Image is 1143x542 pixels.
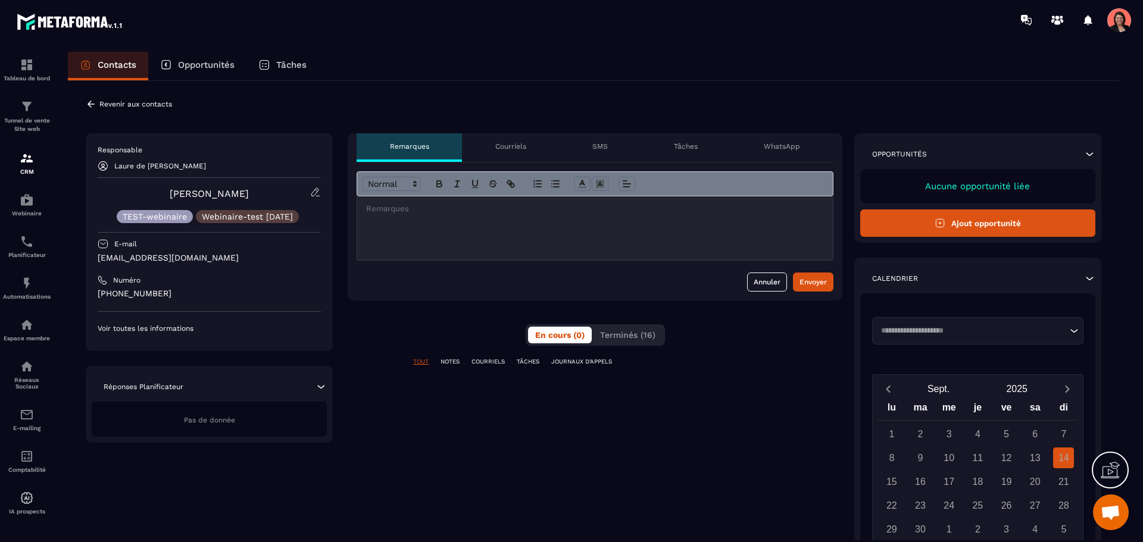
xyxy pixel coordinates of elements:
[20,99,34,114] img: formation
[900,378,978,399] button: Open months overlay
[535,330,585,340] span: En cours (0)
[3,252,51,258] p: Planificateur
[860,209,1095,237] button: Ajout opportunité
[114,162,206,170] p: Laure de [PERSON_NAME]
[551,358,612,366] p: JOURNAUX D'APPELS
[20,491,34,505] img: automations
[939,424,960,444] div: 3
[3,309,51,350] a: automationsautomationsEspace membre
[600,330,655,340] span: Terminés (16)
[3,75,51,82] p: Tableau de bord
[3,267,51,309] a: automationsautomationsAutomatisations
[441,358,460,366] p: NOTES
[98,145,321,155] p: Responsable
[3,293,51,300] p: Automatisations
[1025,519,1045,540] div: 4
[3,335,51,342] p: Espace membre
[967,495,988,516] div: 25
[3,466,51,473] p: Comptabilité
[3,399,51,440] a: emailemailE-mailing
[98,252,321,264] p: [EMAIL_ADDRESS][DOMAIN_NAME]
[963,399,992,420] div: je
[1053,519,1074,540] div: 5
[978,378,1056,399] button: Open years overlay
[881,495,902,516] div: 22
[996,447,1017,468] div: 12
[3,425,51,431] p: E-mailing
[881,519,902,540] div: 29
[872,149,927,159] p: Opportunités
[170,188,249,199] a: [PERSON_NAME]
[104,382,183,391] p: Réponses Planificateur
[184,416,235,424] span: Pas de donnée
[98,59,136,70] p: Contacts
[20,234,34,249] img: scheduler
[3,440,51,482] a: accountantaccountantComptabilité
[939,471,960,492] div: 17
[1025,495,1045,516] div: 27
[20,318,34,332] img: automations
[877,381,900,397] button: Previous month
[390,142,429,151] p: Remarques
[881,447,902,468] div: 8
[3,184,51,225] a: automationsautomationsWebinaire
[747,272,787,292] button: Annuler
[99,100,172,108] p: Revenir aux contacts
[178,59,235,70] p: Opportunités
[967,471,988,492] div: 18
[3,225,51,267] a: schedulerschedulerPlanificateur
[3,210,51,217] p: Webinaire
[996,471,1017,492] div: 19
[471,358,505,366] p: COURRIELS
[1025,447,1045,468] div: 13
[20,449,34,463] img: accountant
[877,399,906,420] div: lu
[495,142,526,151] p: Courriels
[3,508,51,515] p: IA prospects
[1053,495,1074,516] div: 28
[3,377,51,390] p: Réseaux Sociaux
[793,272,833,292] button: Envoyer
[148,52,246,80] a: Opportunités
[939,495,960,516] div: 24
[123,212,187,221] p: TEST-webinaire
[246,52,318,80] a: Tâches
[872,181,1083,192] p: Aucune opportunité liée
[3,90,51,142] a: formationformationTunnel de vente Site web
[113,275,140,285] p: Numéro
[528,327,592,343] button: En cours (0)
[996,424,1017,444] div: 5
[20,193,34,207] img: automations
[939,519,960,540] div: 1
[881,424,902,444] div: 1
[17,11,124,32] img: logo
[939,447,960,468] div: 10
[3,168,51,175] p: CRM
[877,424,1078,540] div: Calendar days
[517,358,539,366] p: TÂCHES
[877,399,1078,540] div: Calendar wrapper
[1025,471,1045,492] div: 20
[935,399,963,420] div: me
[877,325,1067,337] input: Search for option
[1021,399,1050,420] div: sa
[1056,381,1078,397] button: Next month
[910,495,931,516] div: 23
[202,212,293,221] p: Webinaire-test [DATE]
[3,117,51,133] p: Tunnel de vente Site web
[992,399,1020,420] div: ve
[967,519,988,540] div: 2
[68,52,148,80] a: Contacts
[20,58,34,72] img: formation
[3,49,51,90] a: formationformationTableau de bord
[276,59,307,70] p: Tâches
[967,424,988,444] div: 4
[910,447,931,468] div: 9
[764,142,800,151] p: WhatsApp
[114,239,137,249] p: E-mail
[910,424,931,444] div: 2
[996,495,1017,516] div: 26
[872,274,918,283] p: Calendrier
[592,142,608,151] p: SMS
[996,519,1017,540] div: 3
